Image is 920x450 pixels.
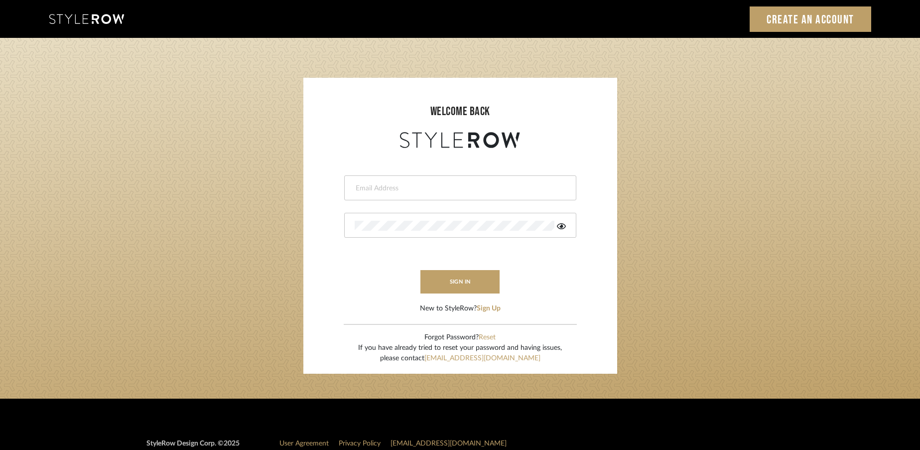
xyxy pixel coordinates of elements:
button: Sign Up [477,303,501,314]
div: welcome back [313,103,607,121]
div: Forgot Password? [358,332,562,343]
a: [EMAIL_ADDRESS][DOMAIN_NAME] [391,440,507,447]
div: If you have already tried to reset your password and having issues, please contact [358,343,562,364]
div: New to StyleRow? [420,303,501,314]
button: Reset [479,332,496,343]
a: Privacy Policy [339,440,381,447]
a: [EMAIL_ADDRESS][DOMAIN_NAME] [424,355,540,362]
button: sign in [420,270,500,294]
a: Create an Account [750,6,871,32]
input: Email Address [355,183,563,193]
a: User Agreement [279,440,329,447]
